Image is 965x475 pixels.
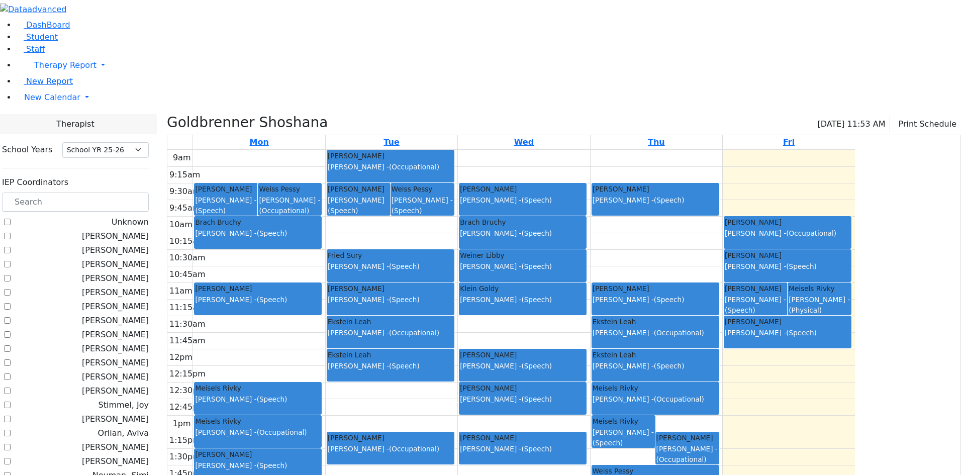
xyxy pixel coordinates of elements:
[460,394,586,404] div: [PERSON_NAME] -
[82,287,149,299] label: [PERSON_NAME]
[725,217,850,227] div: [PERSON_NAME]
[654,196,685,204] span: (Speech)
[82,371,149,383] label: [PERSON_NAME]
[646,135,667,149] a: September 18, 2025
[389,362,420,370] span: (Speech)
[167,219,195,231] div: 10am
[725,228,850,238] div: [PERSON_NAME] -
[195,449,321,459] div: [PERSON_NAME]
[460,250,586,260] div: Weiner Libby
[257,229,287,237] span: (Speech)
[389,445,439,453] span: (Occupational)
[656,444,718,464] div: [PERSON_NAME] -
[328,361,453,371] div: [PERSON_NAME] -
[460,184,586,194] div: [PERSON_NAME]
[328,195,390,216] div: [PERSON_NAME]
[654,296,685,304] span: (Speech)
[593,317,718,327] div: Ekstein Leah
[112,216,149,228] label: Unknown
[99,399,149,411] label: Stimmel, Joy
[593,184,718,194] div: [PERSON_NAME]
[16,44,45,54] a: Staff
[16,20,70,30] a: DashBoard
[389,329,439,337] span: (Occupational)
[16,87,965,108] a: New Calendar
[460,383,586,393] div: [PERSON_NAME]
[789,306,822,314] span: (Physical)
[167,268,208,280] div: 10:45am
[167,401,208,413] div: 12:45pm
[593,295,718,305] div: [PERSON_NAME] -
[167,335,208,347] div: 11:45am
[725,250,850,260] div: [PERSON_NAME]
[167,368,208,380] div: 12:15pm
[34,60,96,70] span: Therapy Report
[26,76,73,86] span: New Report
[593,394,718,404] div: [PERSON_NAME] -
[328,350,453,360] div: Ekstein Leah
[460,361,586,371] div: [PERSON_NAME] -
[82,258,149,270] label: [PERSON_NAME]
[167,351,195,363] div: 12pm
[392,207,422,215] span: (Speech)
[82,329,149,341] label: [PERSON_NAME]
[2,176,68,188] label: IEP Coordinators
[460,433,586,443] div: [PERSON_NAME]
[593,283,718,294] div: [PERSON_NAME]
[82,441,149,453] label: [PERSON_NAME]
[195,295,321,305] div: [PERSON_NAME] -
[171,418,193,430] div: 1pm
[460,295,586,305] div: [PERSON_NAME] -
[82,385,149,397] label: [PERSON_NAME]
[259,207,309,215] span: (Occupational)
[195,207,226,215] span: (Speech)
[257,461,287,469] span: (Speech)
[781,135,797,149] a: September 19, 2025
[82,244,149,256] label: [PERSON_NAME]
[2,193,149,212] input: Search
[195,427,321,437] div: [PERSON_NAME] -
[460,283,586,294] div: Klein Goldy
[392,195,453,216] div: [PERSON_NAME] -
[328,444,453,454] div: [PERSON_NAME] -
[195,217,321,227] div: Brach Bruchy
[521,296,552,304] span: (Speech)
[328,328,453,338] div: [PERSON_NAME] -
[257,428,307,436] span: (Occupational)
[167,318,208,330] div: 11:30am
[167,169,202,181] div: 9:15am
[16,55,965,75] a: Therapy Report
[195,383,321,393] div: Meisels Rivky
[725,283,787,294] div: [PERSON_NAME]
[16,32,58,42] a: Student
[460,228,586,238] div: [PERSON_NAME] -
[82,230,149,242] label: [PERSON_NAME]
[248,135,271,149] a: September 15, 2025
[593,328,718,338] div: [PERSON_NAME] -
[328,433,453,443] div: [PERSON_NAME]
[392,184,453,194] div: Weiss Pessy
[593,383,718,393] div: Meisels Rivky
[82,455,149,467] label: [PERSON_NAME]
[167,114,328,131] h3: Goldbrenner Shoshana
[328,317,453,327] div: Ekstein Leah
[328,162,453,172] div: [PERSON_NAME] -
[82,301,149,313] label: [PERSON_NAME]
[195,184,257,194] div: [PERSON_NAME]
[167,285,195,297] div: 11am
[725,295,787,315] div: [PERSON_NAME] -
[26,32,58,42] span: Student
[82,315,149,327] label: [PERSON_NAME]
[654,329,704,337] span: (Occupational)
[328,184,390,194] div: [PERSON_NAME]
[389,163,439,171] span: (Occupational)
[82,357,149,369] label: [PERSON_NAME]
[195,416,321,426] div: Meisels Rivky
[328,250,453,260] div: Fried Sury
[195,195,257,216] div: [PERSON_NAME] -
[195,283,321,294] div: [PERSON_NAME]
[521,262,552,270] span: (Speech)
[389,262,420,270] span: (Speech)
[725,306,755,314] span: (Speech)
[171,152,193,164] div: 9am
